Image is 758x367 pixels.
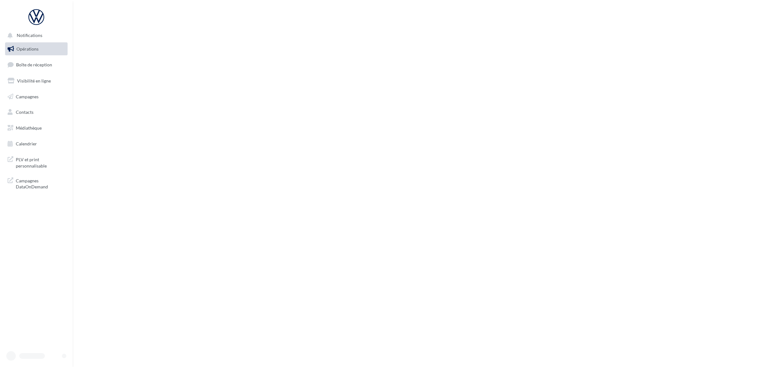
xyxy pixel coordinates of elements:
span: Campagnes DataOnDemand [16,176,65,190]
span: Opérations [16,46,39,52]
span: Campagnes [16,94,39,99]
a: Calendrier [4,137,69,150]
span: Boîte de réception [16,62,52,67]
a: Campagnes DataOnDemand [4,174,69,193]
a: Contacts [4,106,69,119]
span: Calendrier [16,141,37,146]
a: Boîte de réception [4,58,69,71]
a: PLV et print personnalisable [4,153,69,171]
span: Notifications [17,33,42,38]
span: Médiathèque [16,125,42,131]
a: Médiathèque [4,121,69,135]
span: PLV et print personnalisable [16,155,65,169]
span: Contacts [16,109,33,115]
span: Visibilité en ligne [17,78,51,83]
a: Opérations [4,42,69,56]
a: Campagnes [4,90,69,103]
a: Visibilité en ligne [4,74,69,88]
